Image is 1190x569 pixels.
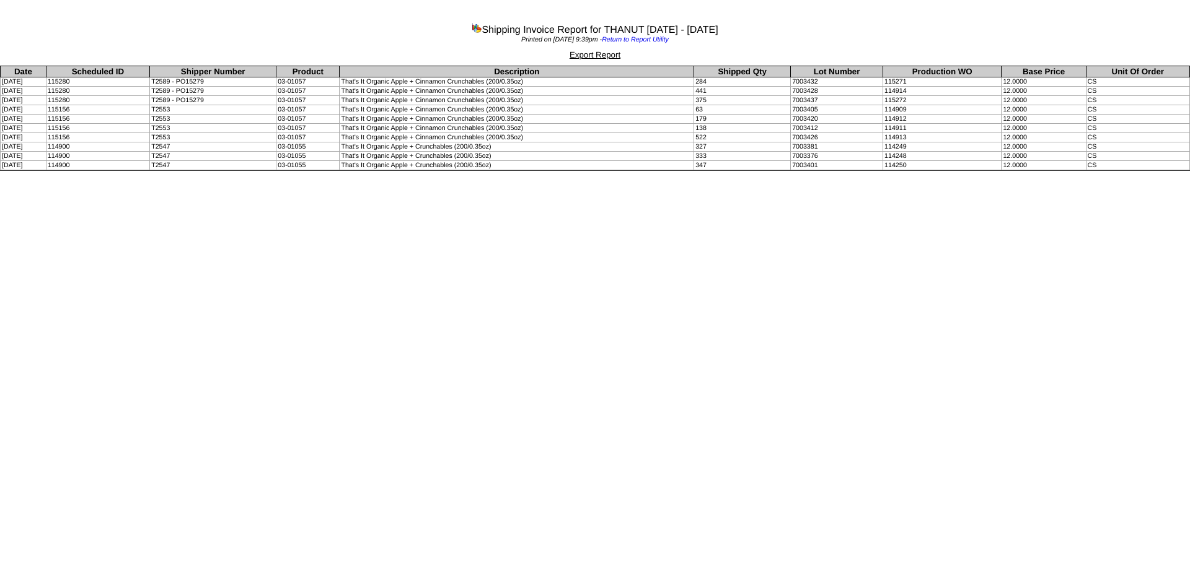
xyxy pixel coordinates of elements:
[46,66,149,77] th: Scheduled ID
[883,133,1002,142] td: 114913
[791,105,883,115] td: 7003405
[791,66,883,77] th: Lot Number
[1,115,46,124] td: [DATE]
[340,105,694,115] td: That's It Organic Apple + Cinnamon Crunchables (200/0.35oz)
[150,87,276,96] td: T2589 - PO15279
[46,161,149,170] td: 114900
[694,115,791,124] td: 179
[1002,161,1086,170] td: 12.0000
[340,96,694,105] td: That's It Organic Apple + Cinnamon Crunchables (200/0.35oz)
[150,161,276,170] td: T2547
[791,96,883,105] td: 7003437
[46,77,149,87] td: 115280
[46,96,149,105] td: 115280
[150,133,276,142] td: T2553
[46,124,149,133] td: 115156
[883,152,1002,161] td: 114248
[1002,124,1086,133] td: 12.0000
[1086,152,1189,161] td: CS
[694,66,791,77] th: Shipped Qty
[694,133,791,142] td: 522
[883,142,1002,152] td: 114249
[150,124,276,133] td: T2553
[694,87,791,96] td: 441
[1086,105,1189,115] td: CS
[883,66,1002,77] th: Production WO
[791,152,883,161] td: 7003376
[883,96,1002,105] td: 115272
[1002,77,1086,87] td: 12.0000
[46,115,149,124] td: 115156
[276,87,340,96] td: 03-01057
[276,124,340,133] td: 03-01057
[276,77,340,87] td: 03-01057
[1,105,46,115] td: [DATE]
[883,161,1002,170] td: 114250
[340,152,694,161] td: That's It Organic Apple + Crunchables (200/0.35oz)
[1,77,46,87] td: [DATE]
[340,77,694,87] td: That's It Organic Apple + Cinnamon Crunchables (200/0.35oz)
[694,77,791,87] td: 284
[340,124,694,133] td: That's It Organic Apple + Cinnamon Crunchables (200/0.35oz)
[150,96,276,105] td: T2589 - PO15279
[150,152,276,161] td: T2547
[791,87,883,96] td: 7003428
[46,152,149,161] td: 114900
[1086,87,1189,96] td: CS
[791,115,883,124] td: 7003420
[1,133,46,142] td: [DATE]
[276,66,340,77] th: Product
[150,66,276,77] th: Shipper Number
[340,66,694,77] th: Description
[340,115,694,124] td: That's It Organic Apple + Cinnamon Crunchables (200/0.35oz)
[150,77,276,87] td: T2589 - PO15279
[883,124,1002,133] td: 114911
[1,87,46,96] td: [DATE]
[791,124,883,133] td: 7003412
[791,161,883,170] td: 7003401
[791,77,883,87] td: 7003432
[791,142,883,152] td: 7003381
[1,142,46,152] td: [DATE]
[1086,66,1189,77] th: Unit Of Order
[472,23,482,33] img: graph.gif
[1,96,46,105] td: [DATE]
[340,161,694,170] td: That's It Organic Apple + Crunchables (200/0.35oz)
[1086,133,1189,142] td: CS
[1086,115,1189,124] td: CS
[276,133,340,142] td: 03-01057
[276,161,340,170] td: 03-01055
[340,142,694,152] td: That's It Organic Apple + Crunchables (200/0.35oz)
[791,133,883,142] td: 7003426
[883,115,1002,124] td: 114912
[150,142,276,152] td: T2547
[276,105,340,115] td: 03-01057
[1002,133,1086,142] td: 12.0000
[1002,96,1086,105] td: 12.0000
[1002,87,1086,96] td: 12.0000
[150,115,276,124] td: T2553
[276,115,340,124] td: 03-01057
[883,87,1002,96] td: 114914
[1002,152,1086,161] td: 12.0000
[340,133,694,142] td: That's It Organic Apple + Cinnamon Crunchables (200/0.35oz)
[46,133,149,142] td: 115156
[1002,142,1086,152] td: 12.0000
[694,142,791,152] td: 327
[46,87,149,96] td: 115280
[694,161,791,170] td: 347
[883,105,1002,115] td: 114909
[1086,161,1189,170] td: CS
[1,66,46,77] th: Date
[1002,115,1086,124] td: 12.0000
[1002,105,1086,115] td: 12.0000
[694,96,791,105] td: 375
[1,152,46,161] td: [DATE]
[1002,66,1086,77] th: Base Price
[1,161,46,170] td: [DATE]
[340,87,694,96] td: That's It Organic Apple + Cinnamon Crunchables (200/0.35oz)
[1,124,46,133] td: [DATE]
[602,36,669,43] a: Return to Report Utility
[694,124,791,133] td: 138
[46,105,149,115] td: 115156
